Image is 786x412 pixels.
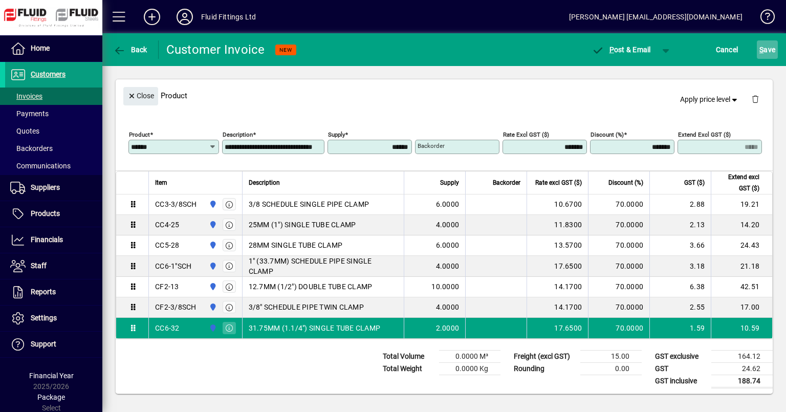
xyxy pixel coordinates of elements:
span: Products [31,209,60,218]
span: ost & Email [592,46,651,54]
td: 0.00 [580,362,642,375]
td: Total Volume [378,350,439,362]
a: Financials [5,227,102,253]
span: AUCKLAND [206,199,218,210]
td: GST exclusive [650,350,711,362]
span: Suppliers [31,183,60,191]
button: Delete [743,87,768,112]
mat-label: Product [129,131,150,138]
span: Cancel [716,41,738,58]
button: Save [757,40,778,59]
a: Settings [5,306,102,331]
button: Cancel [713,40,741,59]
span: Invoices [10,92,42,100]
span: 12.7MM (1/2") DOUBLE TUBE CLAMP [249,281,373,292]
span: Rate excl GST ($) [535,177,582,188]
td: GST inclusive [650,375,711,387]
app-page-header-button: Back [102,40,159,59]
td: GST [650,362,711,375]
span: AUCKLAND [206,322,218,334]
span: Customers [31,70,65,78]
span: 3/8" SCHEDULE PIPE TWIN CLAMP [249,302,364,312]
span: S [759,46,763,54]
span: Staff [31,262,47,270]
button: Add [136,8,168,26]
td: 24.43 [711,235,772,256]
td: 70.0000 [588,318,649,338]
span: Close [127,88,154,104]
span: Reports [31,288,56,296]
span: ave [759,41,775,58]
td: 14.20 [711,215,772,235]
td: 3.18 [649,256,711,277]
mat-label: Discount (%) [591,131,624,138]
span: Quotes [10,127,39,135]
td: 42.51 [711,277,772,297]
span: Settings [31,314,57,322]
span: P [609,46,614,54]
div: 11.8300 [533,220,582,230]
a: Staff [5,253,102,279]
span: GST ($) [684,177,705,188]
div: CC4-25 [155,220,180,230]
span: 4.0000 [436,302,460,312]
span: 2.0000 [436,323,460,333]
td: 15.00 [580,350,642,362]
span: Financials [31,235,63,244]
mat-label: Backorder [418,142,445,149]
div: CC6-1"SCH [155,261,191,271]
button: Post & Email [586,40,656,59]
div: CF2-3/8SCH [155,302,196,312]
div: CC6-32 [155,323,180,333]
span: Payments [10,110,49,118]
mat-label: Description [223,131,253,138]
div: 13.5700 [533,240,582,250]
td: 3.66 [649,235,711,256]
div: 10.6700 [533,199,582,209]
a: Backorders [5,140,102,157]
td: 1.59 [649,318,711,338]
td: 0.0000 Kg [439,362,500,375]
div: CF2-13 [155,281,179,292]
div: Product [116,77,773,114]
td: 70.0000 [588,256,649,277]
span: 4.0000 [436,261,460,271]
mat-label: Extend excl GST ($) [678,131,731,138]
span: Discount (%) [608,177,643,188]
span: Backorder [493,177,520,188]
mat-label: Supply [328,131,345,138]
td: 2.88 [649,194,711,215]
span: Back [113,46,147,54]
td: 21.18 [711,256,772,277]
td: 70.0000 [588,297,649,318]
td: 2.13 [649,215,711,235]
td: 17.00 [711,297,772,318]
mat-label: Rate excl GST ($) [503,131,549,138]
td: 19.21 [711,194,772,215]
span: Backorders [10,144,53,153]
td: 70.0000 [588,215,649,235]
td: 24.62 [711,362,773,375]
a: Suppliers [5,175,102,201]
a: Payments [5,105,102,122]
span: Item [155,177,167,188]
span: Description [249,177,280,188]
span: 1" (33.7MM) SCHEDULE PIPE SINGLE CLAMP [249,256,398,276]
td: Total Weight [378,362,439,375]
app-page-header-button: Close [121,91,161,100]
span: 31.75MM (1.1/4") SINGLE TUBE CLAMP [249,323,381,333]
td: 6.38 [649,277,711,297]
button: Apply price level [676,90,744,109]
button: Profile [168,8,201,26]
span: 10.0000 [431,281,459,292]
span: Package [37,393,65,401]
a: Products [5,201,102,227]
app-page-header-button: Delete [743,94,768,103]
span: Supply [440,177,459,188]
div: CC3-3/8SCH [155,199,197,209]
a: Communications [5,157,102,175]
span: AUCKLAND [206,240,218,251]
div: 17.6500 [533,261,582,271]
span: 6.0000 [436,240,460,250]
a: Support [5,332,102,357]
